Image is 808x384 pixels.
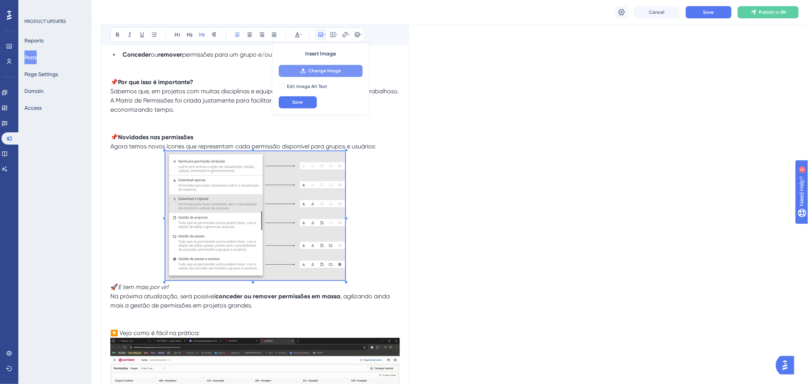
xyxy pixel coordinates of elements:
[110,143,376,150] span: Agora temos novos ícones que representam cada permissão disponível para grupos e usuários:
[123,51,151,59] strong: Conceder
[24,67,58,81] button: Page Settings
[110,88,400,114] span: Sabemos que, em projetos com muitas disciplinas e equipes, gerenciar permissões pode ser trabalho...
[18,2,48,11] span: Need Help?
[158,51,182,59] strong: remover
[151,51,158,59] span: ou
[634,6,680,18] button: Cancel
[279,65,363,77] button: Change Image
[738,6,799,18] button: Publish in EN
[53,4,55,10] div: 4
[118,134,193,141] strong: Novidades nas permissões
[182,51,296,59] span: permissões para um grupo e/ou usuários
[287,84,328,90] span: Edit Image Alt Text
[215,293,340,300] strong: conceder ou remover permissões em massa
[118,79,193,86] strong: Por que isso é importante?
[110,293,215,300] span: Na próxima atualização, será possível
[110,284,118,291] span: 🚀
[24,50,37,64] button: Posts
[649,9,665,15] span: Cancel
[292,99,303,106] span: Save
[24,18,66,24] div: PRODUCT UPDATES
[305,50,336,59] span: Insert Image
[110,293,391,309] span: , agilizando ainda mais a gestão de permissões em projetos grandes.
[776,354,799,377] iframe: UserGuiding AI Assistant Launcher
[110,134,118,141] span: 📌
[703,9,714,15] span: Save
[24,34,44,47] button: Reports
[686,6,732,18] button: Save
[759,9,786,15] span: Publish in EN
[110,79,118,86] span: 📌
[279,96,317,109] button: Save
[309,68,341,74] span: Change Image
[110,330,200,337] span: 🔽 Veja como é fácil na prática:
[118,284,168,291] em: E tem mais por vir!
[24,84,44,98] button: Domain
[24,101,42,115] button: Access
